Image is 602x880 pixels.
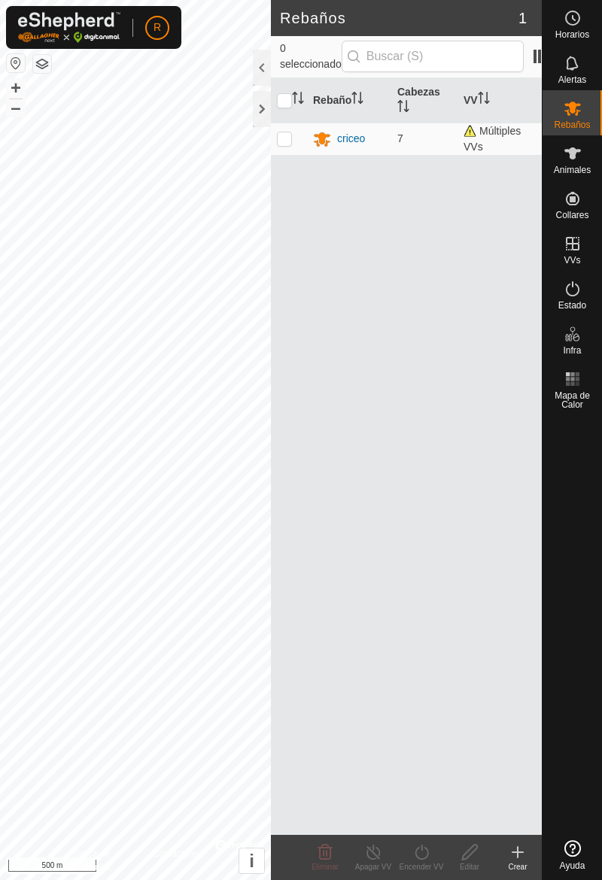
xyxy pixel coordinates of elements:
[280,9,518,27] h2: Rebaños
[249,851,254,871] span: i
[494,861,542,872] div: Crear
[518,7,527,29] span: 1
[558,301,586,310] span: Estado
[555,211,588,220] span: Collares
[563,346,581,355] span: Infra
[68,847,135,874] a: Política de Privacidad
[478,94,490,106] p-sorticon: Activar para ordenar
[7,54,25,72] button: Restablecer Mapa
[543,834,602,876] a: Ayuda
[560,861,585,870] span: Ayuda
[18,12,120,43] img: Logo Gallagher
[307,78,391,123] th: Rebaño
[280,41,342,72] span: 0 seleccionado
[292,94,304,106] p-sorticon: Activar para ordenar
[33,55,51,73] button: Capas del Mapa
[558,75,586,84] span: Alertas
[351,94,363,106] p-sorticon: Activar para ordenar
[555,30,589,39] span: Horarios
[397,102,409,114] p-sorticon: Activar para ordenar
[153,847,203,874] a: Contáctenos
[445,861,494,872] div: Editar
[7,79,25,97] button: +
[458,78,542,123] th: VV
[349,861,397,872] div: Apagar VV
[464,125,521,153] span: Múltiples VVs
[391,78,458,123] th: Cabezas
[337,131,365,147] div: criceo
[554,120,590,129] span: Rebaños
[397,861,445,872] div: Encender VV
[154,20,161,35] span: R
[7,99,25,117] button: –
[397,132,403,144] span: 7
[342,41,524,72] input: Buscar (S)
[312,863,339,871] span: Eliminar
[239,848,264,873] button: i
[554,165,591,174] span: Animales
[546,391,598,409] span: Mapa de Calor
[564,256,580,265] span: VVs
